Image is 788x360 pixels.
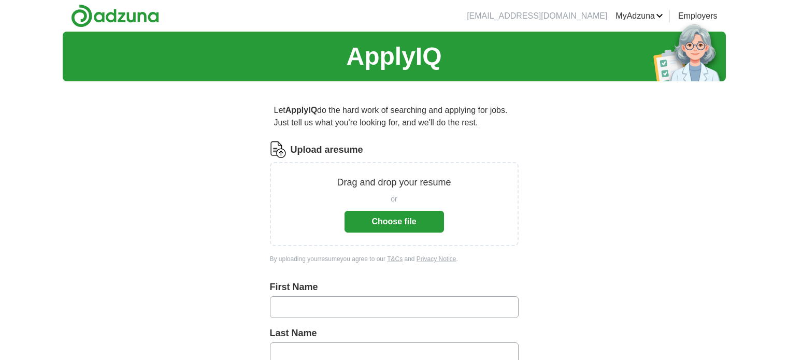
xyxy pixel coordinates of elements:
li: [EMAIL_ADDRESS][DOMAIN_NAME] [467,10,607,22]
p: Drag and drop your resume [337,176,451,190]
a: Privacy Notice [417,255,456,263]
a: Employers [678,10,718,22]
span: or [391,194,397,205]
a: T&Cs [387,255,403,263]
label: Upload a resume [291,143,363,157]
img: CV Icon [270,141,286,158]
strong: ApplyIQ [285,106,317,114]
div: By uploading your resume you agree to our and . [270,254,519,264]
p: Let do the hard work of searching and applying for jobs. Just tell us what you're looking for, an... [270,100,519,133]
img: Adzuna logo [71,4,159,27]
a: MyAdzuna [615,10,663,22]
label: First Name [270,280,519,294]
label: Last Name [270,326,519,340]
h1: ApplyIQ [346,38,441,75]
button: Choose file [345,211,444,233]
